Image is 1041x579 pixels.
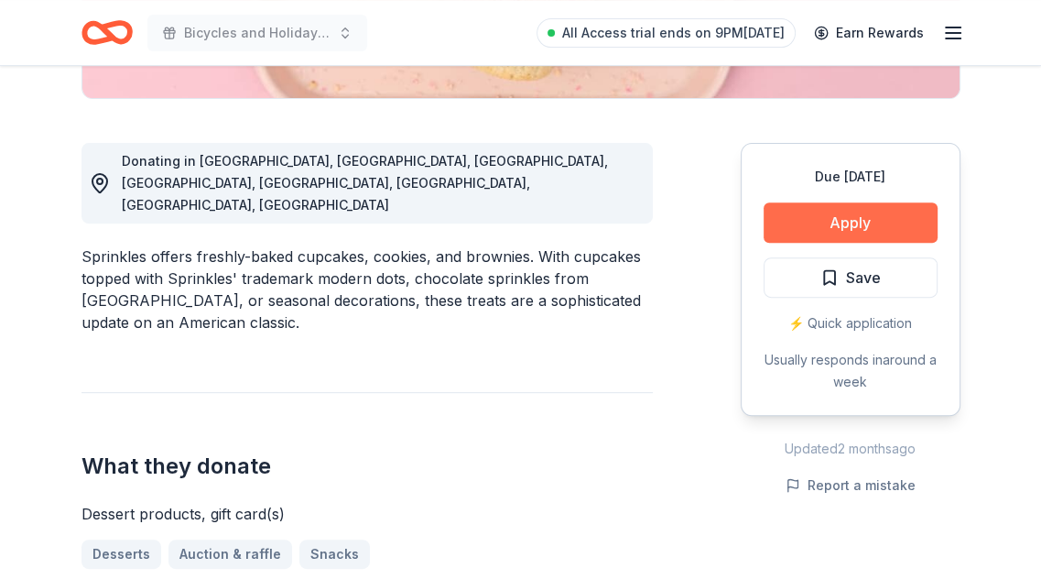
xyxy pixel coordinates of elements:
[846,266,881,289] span: Save
[764,257,938,298] button: Save
[81,246,653,333] div: Sprinkles offers freshly-baked cupcakes, cookies, and brownies. With cupcakes topped with Sprinkl...
[122,153,608,213] span: Donating in [GEOGRAPHIC_DATA], [GEOGRAPHIC_DATA], [GEOGRAPHIC_DATA], [GEOGRAPHIC_DATA], [GEOGRAPH...
[764,166,938,188] div: Due [DATE]
[147,15,367,51] button: Bicycles and Holiday Bells
[81,503,653,525] div: Dessert products, gift card(s)
[764,202,938,243] button: Apply
[803,16,935,49] a: Earn Rewards
[764,312,938,334] div: ⚡️ Quick application
[741,438,960,460] div: Updated 2 months ago
[786,475,916,497] button: Report a mistake
[81,452,653,481] h2: What they donate
[562,22,785,44] span: All Access trial ends on 9PM[DATE]
[81,11,133,54] a: Home
[168,540,292,569] a: Auction & raffle
[764,349,938,393] div: Usually responds in around a week
[184,22,331,44] span: Bicycles and Holiday Bells
[537,18,796,48] a: All Access trial ends on 9PM[DATE]
[299,540,370,569] a: Snacks
[81,540,161,569] a: Desserts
